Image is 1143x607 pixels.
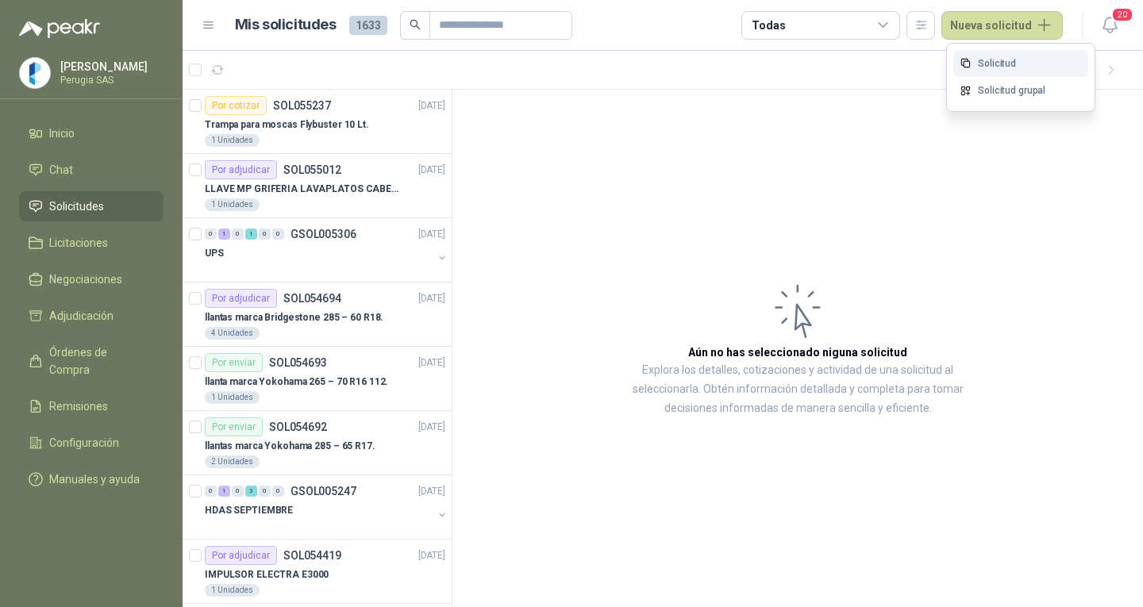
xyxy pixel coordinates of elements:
p: GSOL005306 [291,229,356,240]
div: Por enviar [205,353,263,372]
a: Solicitud [953,50,1088,78]
a: 0 1 0 3 0 0 GSOL005247[DATE] HDAS SEPTIEMBRE [205,482,448,532]
p: IMPULSOR ELECTRA E3000 [205,567,329,582]
p: SOL054692 [269,421,327,432]
div: 0 [259,229,271,240]
div: 0 [205,229,217,240]
div: Por adjudicar [205,289,277,308]
p: Trampa para moscas Flybuster 10 Lt. [205,117,369,133]
p: Perugia SAS [60,75,160,85]
a: Configuración [19,428,164,458]
a: Por adjudicarSOL054419[DATE] IMPULSOR ELECTRA E30001 Unidades [183,540,452,604]
a: Manuales y ayuda [19,464,164,494]
div: 0 [205,486,217,497]
h3: Aún no has seleccionado niguna solicitud [688,344,907,361]
a: Solicitud grupal [953,77,1088,105]
span: Negociaciones [49,271,122,288]
div: 1 Unidades [205,198,260,211]
div: 4 Unidades [205,327,260,340]
p: UPS [205,246,224,261]
p: [DATE] [418,227,445,242]
p: llantas marca Yokohama 285 – 65 R17. [205,439,375,454]
p: [DATE] [418,163,445,178]
p: SOL055012 [283,164,341,175]
span: Remisiones [49,398,108,415]
div: 1 [218,486,230,497]
p: SOL054693 [269,357,327,368]
div: 0 [232,229,244,240]
p: [DATE] [418,98,445,113]
span: Solicitudes [49,198,104,215]
span: Órdenes de Compra [49,344,148,378]
p: [DATE] [418,291,445,306]
div: 1 [218,229,230,240]
span: Adjudicación [49,307,114,325]
p: HDAS SEPTIEMBRE [205,503,293,518]
span: Manuales y ayuda [49,471,140,488]
div: 1 Unidades [205,134,260,147]
a: Adjudicación [19,301,164,331]
p: [DATE] [418,355,445,371]
span: Inicio [49,125,75,142]
div: Por cotizar [205,96,267,115]
p: [PERSON_NAME] [60,61,160,72]
span: Chat [49,161,73,179]
button: 20 [1095,11,1124,40]
div: 0 [272,229,284,240]
a: Por enviarSOL054692[DATE] llantas marca Yokohama 285 – 65 R17.2 Unidades [183,411,452,475]
a: Licitaciones [19,228,164,258]
a: Por adjudicarSOL054694[DATE] llantas marca Bridgestone 285 – 60 R18.4 Unidades [183,282,452,347]
a: Inicio [19,118,164,148]
a: Por cotizarSOL055237[DATE] Trampa para moscas Flybuster 10 Lt.1 Unidades [183,90,452,154]
div: 0 [259,486,271,497]
div: Por adjudicar [205,546,277,565]
div: 3 [245,486,257,497]
a: Solicitudes [19,191,164,221]
span: 20 [1111,7,1133,22]
div: 0 [232,486,244,497]
p: Explora los detalles, cotizaciones y actividad de una solicitud al seleccionarla. Obtén informaci... [611,361,984,418]
p: SOL054419 [283,550,341,561]
p: SOL055237 [273,100,331,111]
h1: Mis solicitudes [235,13,337,36]
span: Configuración [49,434,119,451]
div: Por enviar [205,417,263,436]
p: llanta marca Yokohama 265 – 70 R16 112. [205,375,388,390]
span: 1633 [349,16,387,35]
p: [DATE] [418,420,445,435]
a: 0 1 0 1 0 0 GSOL005306[DATE] UPS [205,225,448,275]
span: search [410,19,421,30]
div: Todas [752,17,785,34]
button: Nueva solicitud [941,11,1063,40]
div: 1 Unidades [205,584,260,597]
a: Por enviarSOL054693[DATE] llanta marca Yokohama 265 – 70 R16 112.1 Unidades [183,347,452,411]
p: SOL054694 [283,293,341,304]
p: LLAVE MP GRIFERIA LAVAPLATOS CABEZA EXTRAIBLE [205,182,402,197]
img: Company Logo [20,58,50,88]
div: 1 [245,229,257,240]
a: Remisiones [19,391,164,421]
img: Logo peakr [19,19,100,38]
a: Negociaciones [19,264,164,294]
p: [DATE] [418,484,445,499]
p: GSOL005247 [291,486,356,497]
span: Licitaciones [49,234,108,252]
div: 0 [272,486,284,497]
div: 2 Unidades [205,455,260,468]
a: Chat [19,155,164,185]
a: Órdenes de Compra [19,337,164,385]
div: Por adjudicar [205,160,277,179]
p: [DATE] [418,548,445,563]
div: 1 Unidades [205,391,260,404]
p: llantas marca Bridgestone 285 – 60 R18. [205,310,383,325]
a: Por adjudicarSOL055012[DATE] LLAVE MP GRIFERIA LAVAPLATOS CABEZA EXTRAIBLE1 Unidades [183,154,452,218]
